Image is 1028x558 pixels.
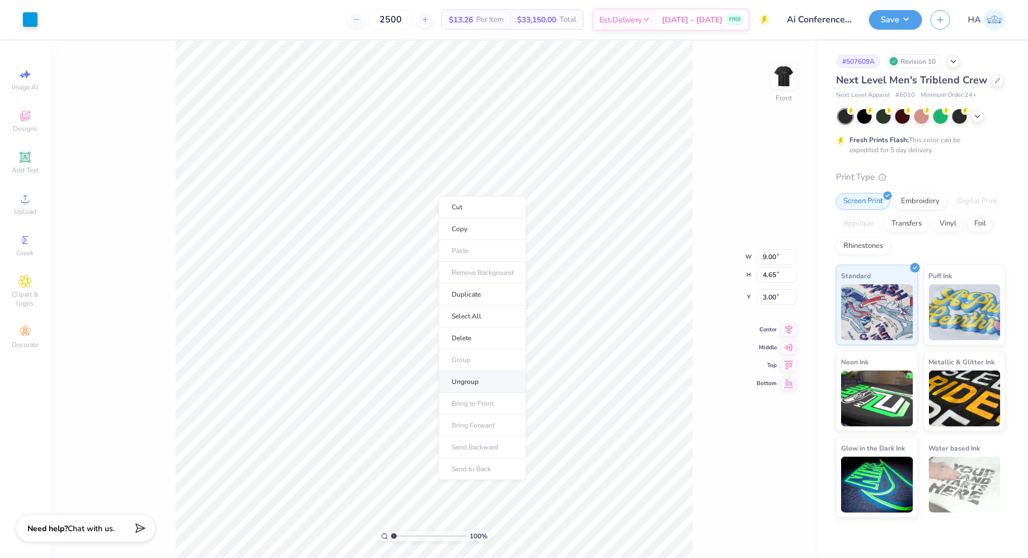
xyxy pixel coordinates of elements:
img: Front [773,65,795,87]
span: Image AI [12,83,39,92]
li: Ungroup [439,371,527,393]
div: Foil [967,215,993,232]
span: Bottom [757,379,777,387]
span: Designs [13,124,37,133]
strong: Need help? [27,523,68,534]
div: This color can be expedited for 5 day delivery. [849,135,987,155]
input: Untitled Design [778,8,861,31]
span: Next Level Men's Triblend Crew [836,73,987,87]
span: $13.26 [449,14,473,26]
span: Standard [841,270,871,282]
span: Next Level Apparel [836,91,890,100]
span: Middle [757,344,777,351]
strong: Fresh Prints Flash: [849,135,909,144]
span: Upload [14,207,36,216]
div: Front [776,93,792,103]
img: Metallic & Glitter Ink [929,371,1001,426]
div: Transfers [884,215,929,232]
span: Chat with us. [68,523,115,534]
span: Total [560,14,576,26]
span: Metallic & Glitter Ink [929,356,995,368]
div: Digital Print [950,193,1004,210]
span: Puff Ink [929,270,952,282]
span: Minimum Order: 24 + [921,91,977,100]
div: # 507609A [836,54,881,68]
span: Clipart & logos [6,290,45,308]
span: Glow in the Dark Ink [841,442,905,454]
span: Neon Ink [841,356,869,368]
span: Top [757,362,777,369]
li: Delete [439,327,527,349]
li: Cut [439,196,527,218]
span: [DATE] - [DATE] [662,14,722,26]
img: Glow in the Dark Ink [841,457,913,513]
span: 100 % [470,531,487,541]
div: Embroidery [894,193,947,210]
span: Per Item [476,14,504,26]
span: Est. Delivery [599,14,642,26]
img: Standard [841,284,913,340]
span: FREE [729,16,741,24]
span: Center [757,326,777,334]
span: $33,150.00 [517,14,556,26]
span: # 6010 [895,91,915,100]
div: Print Type [836,171,1006,184]
li: Duplicate [439,284,527,306]
img: Water based Ink [929,457,1001,513]
img: Harshit Agarwal [984,9,1006,31]
a: HA [968,9,1006,31]
span: HA [968,13,981,26]
div: Applique [836,215,881,232]
span: Add Text [12,166,39,175]
div: Screen Print [836,193,890,210]
li: Select All [439,306,527,327]
div: Vinyl [932,215,964,232]
button: Save [869,10,922,30]
li: Copy [439,218,527,240]
img: Neon Ink [841,371,913,426]
div: Revision 10 [886,54,942,68]
img: Puff Ink [929,284,1001,340]
span: Water based Ink [929,442,980,454]
span: Greek [17,248,34,257]
input: – – [369,10,412,30]
span: Decorate [12,340,39,349]
div: Rhinestones [836,238,890,255]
